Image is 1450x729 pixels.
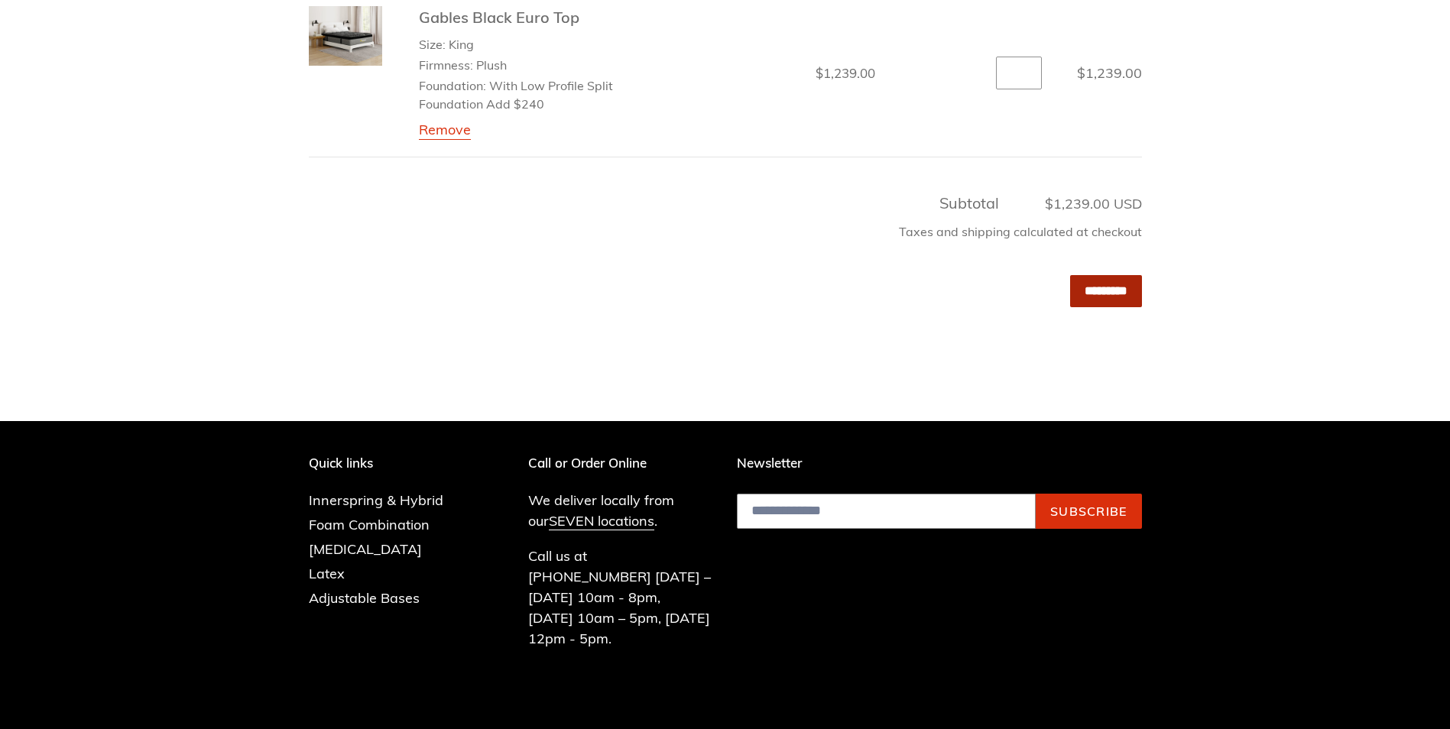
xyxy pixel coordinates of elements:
[737,455,1142,471] p: Newsletter
[309,589,420,607] a: Adjustable Bases
[1050,504,1127,519] span: Subscribe
[1036,494,1142,529] button: Subscribe
[309,455,466,471] p: Quick links
[309,516,430,533] a: Foam Combination
[419,32,667,114] ul: Product details
[1077,64,1142,82] span: $1,239.00
[528,546,714,649] p: Call us at [PHONE_NUMBER] [DATE] – [DATE] 10am - 8pm, [DATE] 10am – 5pm, [DATE] 12pm - 5pm.
[309,540,422,558] a: [MEDICAL_DATA]
[419,76,667,113] li: Foundation: With Low Profile Split Foundation Add $240
[419,121,471,140] a: Remove Gables Black Euro Top - King / Plush / With Low Profile Split Foundation Add $240
[309,340,1142,374] iframe: PayPal-paypal
[1003,193,1142,214] span: $1,239.00 USD
[419,35,667,53] li: Size: King
[939,193,999,212] span: Subtotal
[309,215,1142,256] div: Taxes and shipping calculated at checkout
[528,455,714,471] p: Call or Order Online
[528,490,714,531] p: We deliver locally from our .
[419,56,667,74] li: Firmness: Plush
[700,63,875,83] dd: $1,239.00
[737,494,1036,529] input: Email address
[309,491,443,509] a: Innerspring & Hybrid
[309,565,345,582] a: Latex
[419,8,579,27] a: Gables Black Euro Top
[549,512,654,530] a: SEVEN locations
